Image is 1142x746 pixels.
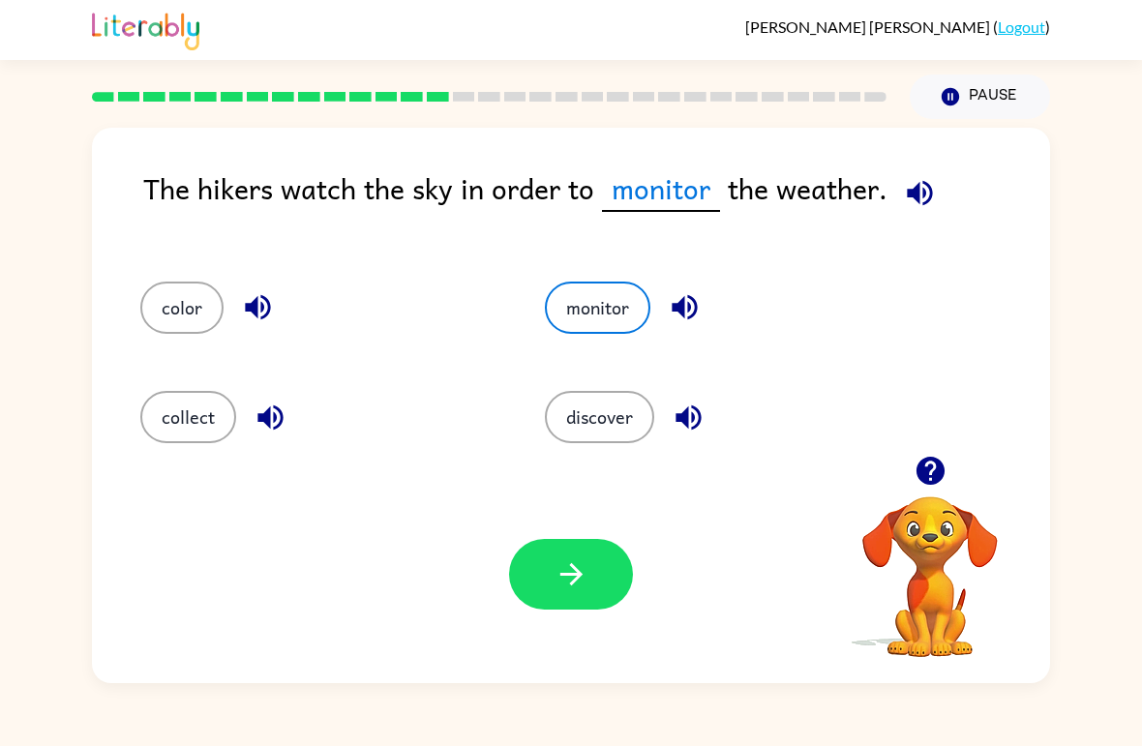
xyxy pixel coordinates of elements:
button: collect [140,391,236,443]
video: Your browser must support playing .mp4 files to use Literably. Please try using another browser. [833,466,1027,660]
span: [PERSON_NAME] [PERSON_NAME] [745,17,993,36]
span: monitor [602,166,720,212]
a: Logout [998,17,1045,36]
img: Literably [92,8,199,50]
button: discover [545,391,654,443]
button: color [140,282,224,334]
button: monitor [545,282,650,334]
div: The hikers watch the sky in order to the weather. [143,166,1050,243]
div: ( ) [745,17,1050,36]
button: Pause [910,75,1050,119]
